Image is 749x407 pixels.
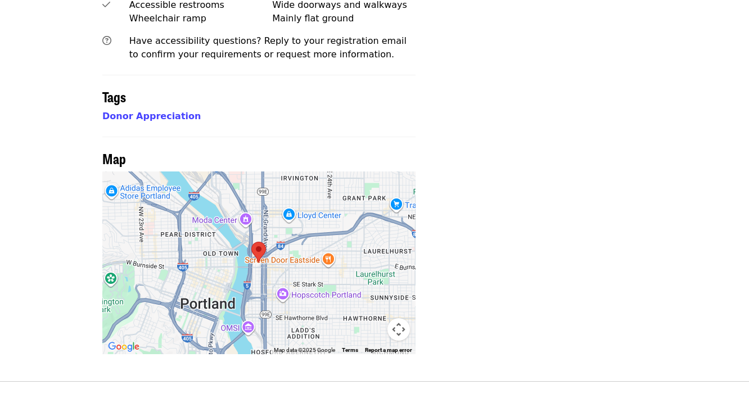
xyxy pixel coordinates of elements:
[387,318,410,341] button: Map camera controls
[365,347,412,353] a: Report a map error
[105,340,142,354] img: Google
[102,87,126,106] span: Tags
[129,12,273,25] div: Wheelchair ramp
[274,347,335,353] span: Map data ©2025 Google
[102,111,201,121] a: Donor Appreciation
[102,148,126,168] span: Map
[105,340,142,354] a: Open this area in Google Maps (opens a new window)
[272,12,416,25] div: Mainly flat ground
[342,347,358,353] a: Terms (opens in new tab)
[102,35,111,46] i: question-circle icon
[129,35,407,60] span: Have accessibility questions? Reply to your registration email to confirm your requirements or re...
